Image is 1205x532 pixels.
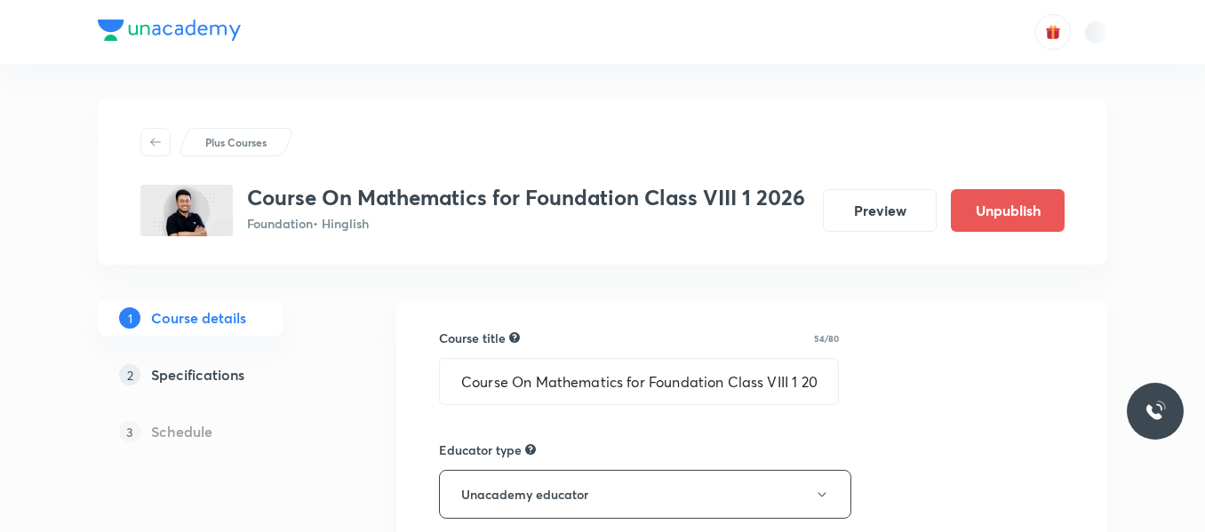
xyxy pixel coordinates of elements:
[509,330,520,345] div: A great title is short, clear and descriptive
[1045,24,1061,40] img: avatar
[439,441,522,459] h6: Educator type
[1035,14,1071,50] button: avatar
[119,421,140,442] p: 3
[823,189,937,232] button: Preview
[98,20,241,41] img: Company Logo
[98,357,339,393] a: 2Specifications
[247,185,805,210] h3: Course On Mathematics for Foundation Class VIII 1 2026
[151,364,244,385] h5: Specifications
[1145,401,1166,422] img: ttu
[247,214,805,233] p: Foundation • Hinglish
[440,359,838,404] input: A great title is short, clear and descriptive
[119,307,140,329] p: 1
[140,185,233,236] img: 435A2643-120D-454B-9A73-4CAB66C65F14_plus.png
[951,189,1065,232] button: Unpublish
[439,470,851,519] button: Unacademy educator
[814,334,839,343] p: 54/80
[151,421,212,442] h5: Schedule
[439,329,506,347] h6: Course title
[205,134,267,150] p: Plus Courses
[98,20,241,45] a: Company Logo
[151,307,246,329] h5: Course details
[525,441,536,457] div: Not allowed to edit
[119,364,140,385] p: 2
